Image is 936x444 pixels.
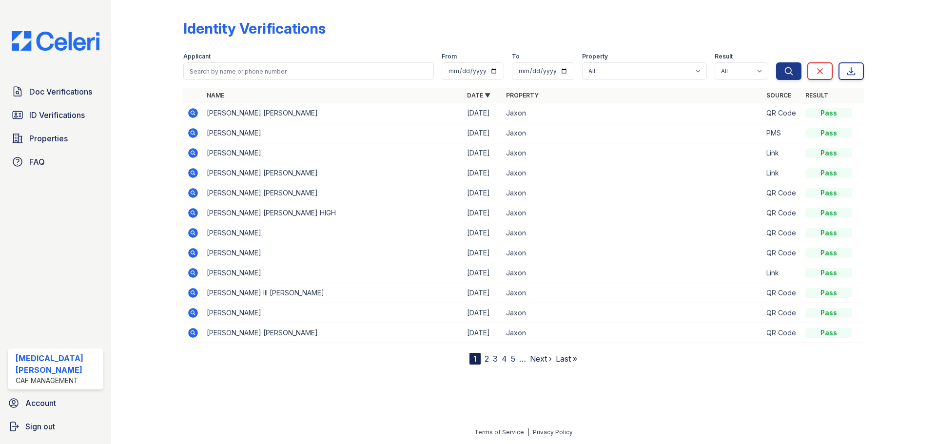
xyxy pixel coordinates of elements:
td: PMS [762,123,801,143]
td: [DATE] [463,303,502,323]
td: Jaxon [502,143,762,163]
td: [PERSON_NAME] [203,303,463,323]
a: Result [805,92,828,99]
td: [DATE] [463,323,502,343]
td: QR Code [762,203,801,223]
td: [DATE] [463,263,502,283]
div: Pass [805,268,852,278]
td: [DATE] [463,163,502,183]
a: 4 [502,354,507,364]
div: Pass [805,208,852,218]
div: Pass [805,128,852,138]
td: QR Code [762,323,801,343]
td: [PERSON_NAME] [PERSON_NAME] [203,183,463,203]
td: [PERSON_NAME] [203,223,463,243]
img: CE_Logo_Blue-a8612792a0a2168367f1c8372b55b34899dd931a85d93a1a3d3e32e68fde9ad4.png [4,31,107,51]
td: [DATE] [463,103,502,123]
div: [MEDICAL_DATA][PERSON_NAME] [16,352,99,376]
span: FAQ [29,156,45,168]
td: Jaxon [502,203,762,223]
a: Last » [556,354,577,364]
td: QR Code [762,223,801,243]
td: [DATE] [463,183,502,203]
a: Source [766,92,791,99]
div: 1 [469,353,481,365]
td: Link [762,263,801,283]
td: Link [762,143,801,163]
td: [PERSON_NAME] III [PERSON_NAME] [203,283,463,303]
a: Next › [530,354,552,364]
td: Jaxon [502,263,762,283]
span: Properties [29,133,68,144]
td: QR Code [762,243,801,263]
label: Applicant [183,53,211,60]
div: Pass [805,148,852,158]
div: | [527,428,529,436]
td: [PERSON_NAME] [203,243,463,263]
td: [DATE] [463,123,502,143]
td: [DATE] [463,243,502,263]
td: Jaxon [502,283,762,303]
td: Link [762,163,801,183]
div: Pass [805,328,852,338]
a: Name [207,92,224,99]
td: QR Code [762,103,801,123]
td: [PERSON_NAME] [203,123,463,143]
div: Pass [805,188,852,198]
span: … [519,353,526,365]
div: Pass [805,168,852,178]
td: Jaxon [502,223,762,243]
td: Jaxon [502,243,762,263]
a: Privacy Policy [533,428,573,436]
td: [DATE] [463,223,502,243]
a: Terms of Service [474,428,524,436]
td: [DATE] [463,143,502,163]
div: Pass [805,228,852,238]
td: Jaxon [502,163,762,183]
td: [PERSON_NAME] [203,263,463,283]
td: [PERSON_NAME] [PERSON_NAME] [203,103,463,123]
td: [PERSON_NAME] [203,143,463,163]
td: QR Code [762,183,801,203]
label: From [442,53,457,60]
a: Property [506,92,539,99]
a: FAQ [8,152,103,172]
div: Pass [805,288,852,298]
a: 2 [485,354,489,364]
a: Doc Verifications [8,82,103,101]
td: Jaxon [502,183,762,203]
div: Pass [805,248,852,258]
div: Pass [805,108,852,118]
td: QR Code [762,283,801,303]
a: ID Verifications [8,105,103,125]
td: [PERSON_NAME] [PERSON_NAME] [203,163,463,183]
span: Sign out [25,421,55,432]
label: Property [582,53,608,60]
a: Sign out [4,417,107,436]
td: Jaxon [502,123,762,143]
a: Account [4,393,107,413]
a: Date ▼ [467,92,490,99]
td: QR Code [762,303,801,323]
label: Result [715,53,733,60]
td: Jaxon [502,323,762,343]
div: Pass [805,308,852,318]
div: CAF Management [16,376,99,386]
span: Account [25,397,56,409]
div: Identity Verifications [183,19,326,37]
a: Properties [8,129,103,148]
span: Doc Verifications [29,86,92,97]
td: Jaxon [502,103,762,123]
td: [PERSON_NAME] [PERSON_NAME] [203,323,463,343]
a: 3 [493,354,498,364]
td: [DATE] [463,283,502,303]
a: 5 [511,354,515,364]
td: [PERSON_NAME] [PERSON_NAME] HIGH [203,203,463,223]
span: ID Verifications [29,109,85,121]
input: Search by name or phone number [183,62,434,80]
label: To [512,53,520,60]
td: Jaxon [502,303,762,323]
td: [DATE] [463,203,502,223]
